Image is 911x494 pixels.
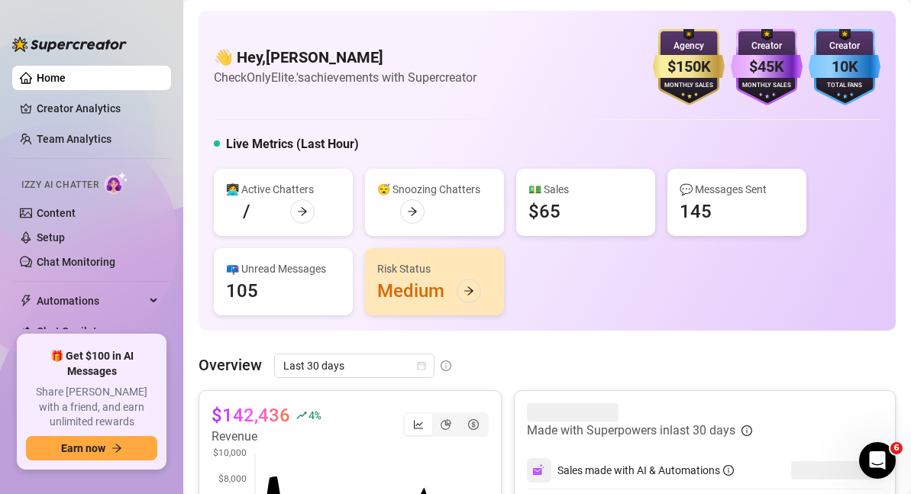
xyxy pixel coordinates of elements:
[214,68,476,87] article: Check OnlyElite.'s achievements with Supercreator
[809,39,880,53] div: Creator
[212,403,290,428] article: $142,436
[377,260,492,277] div: Risk Status
[527,421,735,440] article: Made with Superpowers in last 30 days
[407,206,418,217] span: arrow-right
[859,442,896,479] iframe: Intercom live chat
[226,279,258,303] div: 105
[37,256,115,268] a: Chat Monitoring
[226,181,341,198] div: 👩‍💻 Active Chatters
[297,206,308,217] span: arrow-right
[731,39,803,53] div: Creator
[37,231,65,244] a: Setup
[528,181,643,198] div: 💵 Sales
[21,178,99,192] span: Izzy AI Chatter
[296,410,307,421] span: rise
[809,29,880,105] img: blue-badge-DgoSNQY1.svg
[468,419,479,430] span: dollar-circle
[26,436,157,460] button: Earn nowarrow-right
[12,37,127,52] img: logo-BBDzfeDw.svg
[731,29,803,105] img: purple-badge-B9DA21FR.svg
[532,463,546,477] img: svg%3e
[61,442,105,454] span: Earn now
[741,425,752,436] span: info-circle
[377,181,492,198] div: 😴 Snoozing Chatters
[464,286,474,296] span: arrow-right
[653,81,725,91] div: Monthly Sales
[37,72,66,84] a: Home
[809,55,880,79] div: 10K
[26,385,157,430] span: Share [PERSON_NAME] with a friend, and earn unlimited rewards
[557,462,734,479] div: Sales made with AI & Automations
[680,199,712,224] div: 145
[528,199,560,224] div: $65
[309,408,320,422] span: 4 %
[226,135,359,153] h5: Live Metrics (Last Hour)
[680,181,794,198] div: 💬 Messages Sent
[105,172,128,194] img: AI Chatter
[283,354,425,377] span: Last 30 days
[214,47,476,68] h4: 👋 Hey, [PERSON_NAME]
[199,354,262,376] article: Overview
[441,419,451,430] span: pie-chart
[809,81,880,91] div: Total Fans
[212,428,320,446] article: Revenue
[731,81,803,91] div: Monthly Sales
[20,326,30,337] img: Chat Copilot
[26,349,157,379] span: 🎁 Get $100 in AI Messages
[403,412,489,437] div: segmented control
[226,260,341,277] div: 📪 Unread Messages
[20,295,32,307] span: thunderbolt
[413,419,424,430] span: line-chart
[890,442,903,454] span: 6
[37,133,111,145] a: Team Analytics
[723,465,734,476] span: info-circle
[37,319,145,344] span: Chat Copilot
[37,96,159,121] a: Creator Analytics
[37,289,145,313] span: Automations
[653,55,725,79] div: $150K
[653,39,725,53] div: Agency
[111,443,122,454] span: arrow-right
[441,360,451,371] span: info-circle
[653,29,725,105] img: gold-badge-CigiZidd.svg
[417,361,426,370] span: calendar
[731,55,803,79] div: $45K
[37,207,76,219] a: Content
